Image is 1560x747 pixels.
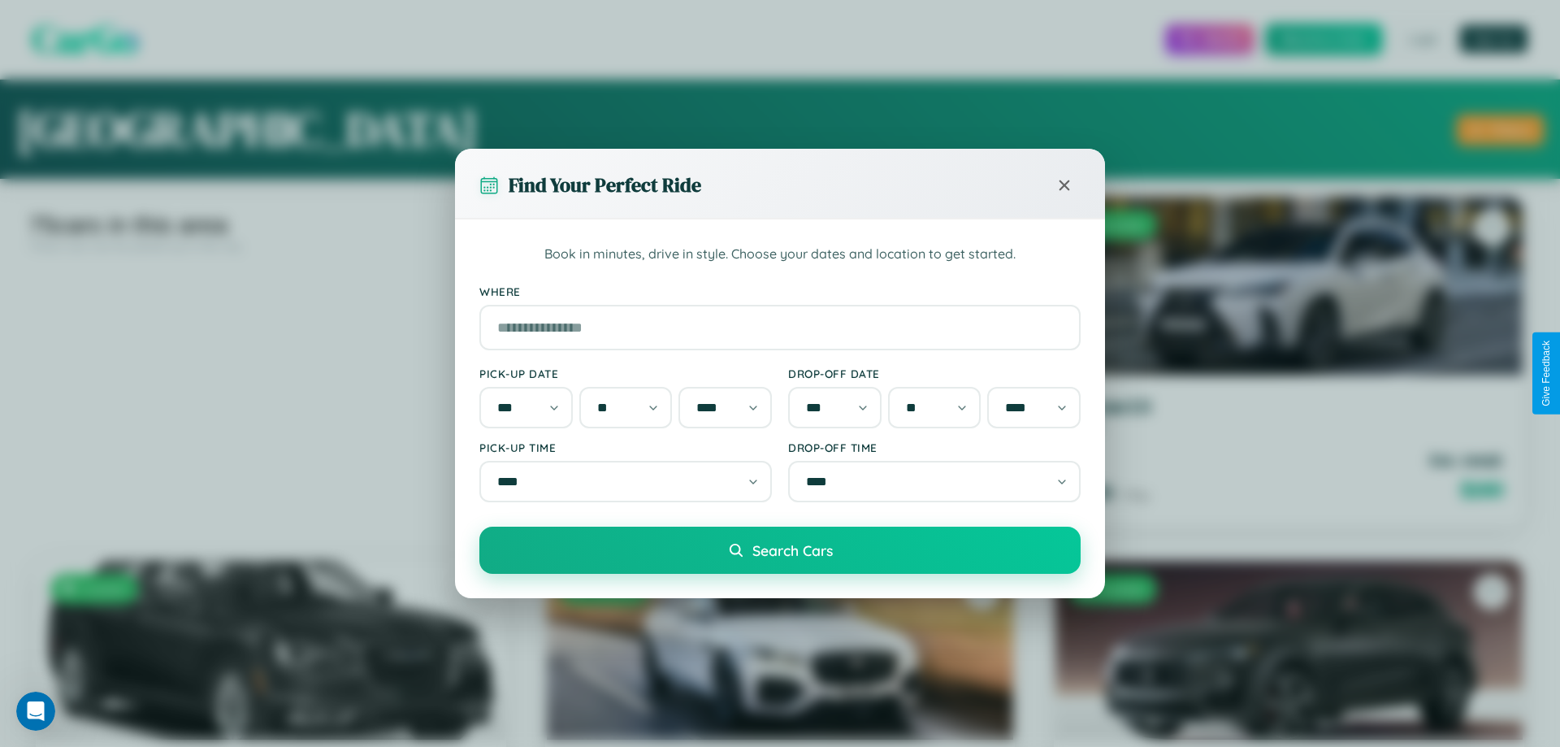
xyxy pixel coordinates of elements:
[788,367,1081,380] label: Drop-off Date
[479,441,772,454] label: Pick-up Time
[479,527,1081,574] button: Search Cars
[479,284,1081,298] label: Where
[788,441,1081,454] label: Drop-off Time
[479,244,1081,265] p: Book in minutes, drive in style. Choose your dates and location to get started.
[479,367,772,380] label: Pick-up Date
[752,541,833,559] span: Search Cars
[509,172,701,198] h3: Find Your Perfect Ride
